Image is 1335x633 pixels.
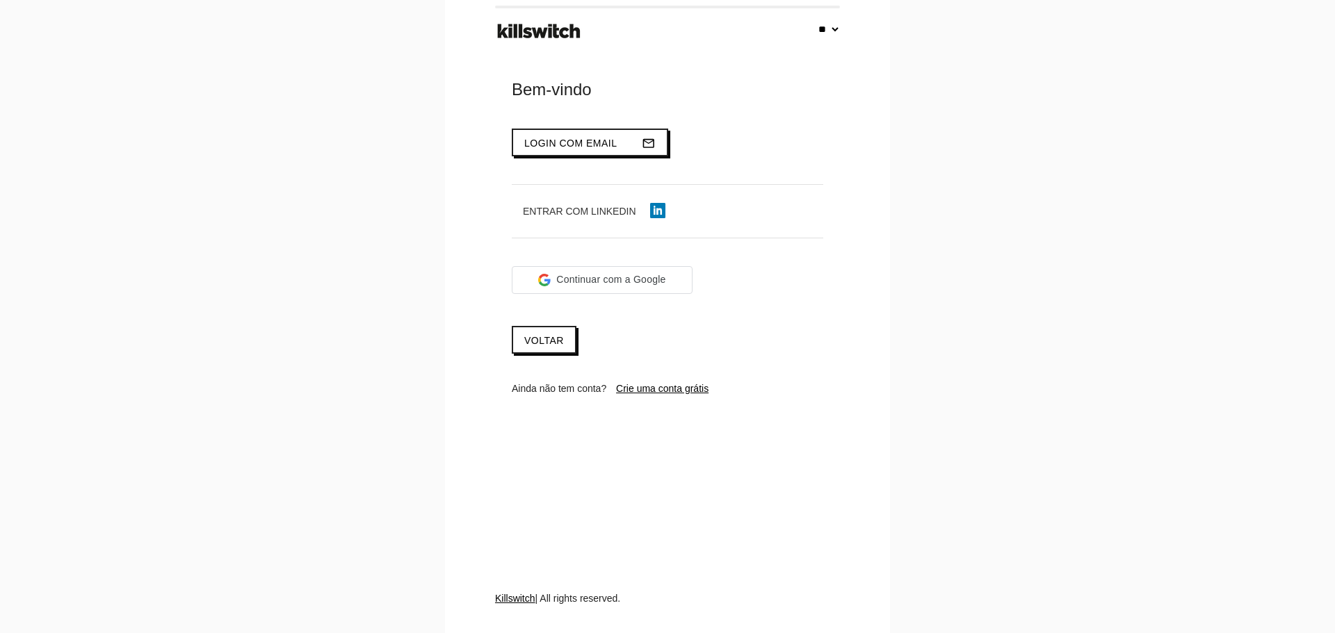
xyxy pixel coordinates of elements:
[524,138,617,149] span: Login com email
[616,383,709,394] a: Crie uma conta grátis
[512,79,823,101] div: Bem-vindo
[495,593,535,604] a: Killswitch
[512,326,576,354] a: Voltar
[494,19,583,44] img: ks-logo-black-footer.png
[523,206,636,217] span: Entrar com LinkedIn
[556,272,665,287] span: Continuar com a Google
[495,591,840,633] div: | All rights reserved.
[512,129,668,156] button: Login com emailmail_outline
[512,383,606,394] span: Ainda não tem conta?
[512,199,677,224] button: Entrar com LinkedIn
[642,130,656,156] i: mail_outline
[650,203,665,218] img: linkedin-icon.png
[512,266,693,294] div: Continuar com a Google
